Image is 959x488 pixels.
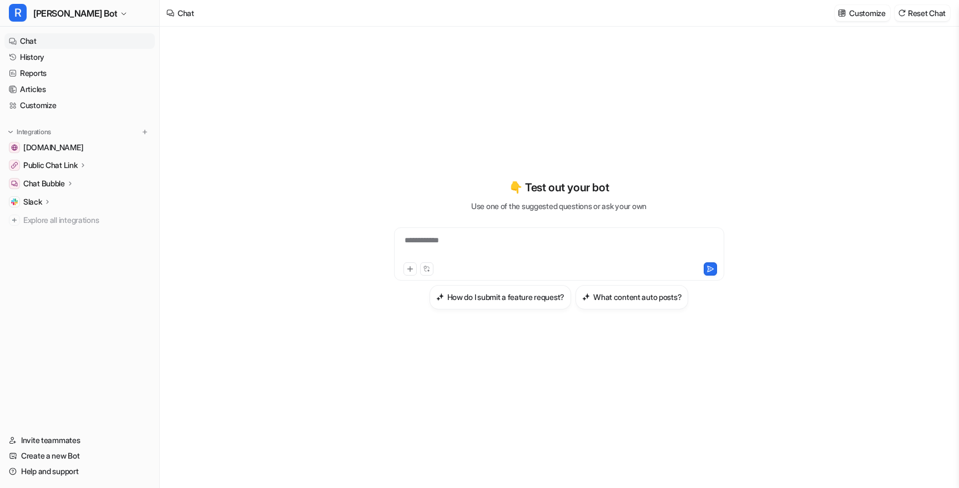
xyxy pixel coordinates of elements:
a: Chat [4,33,155,49]
img: customize [838,9,846,17]
a: Invite teammates [4,433,155,448]
a: Articles [4,82,155,97]
p: Chat Bubble [23,178,65,189]
button: Reset Chat [895,5,950,21]
h3: How do I submit a feature request? [447,291,564,303]
div: Chat [178,7,194,19]
a: Explore all integrations [4,212,155,228]
img: Chat Bubble [11,180,18,187]
img: How do I submit a feature request? [436,293,444,301]
button: Integrations [4,126,54,138]
p: Public Chat Link [23,160,78,171]
p: 👇 Test out your bot [509,179,609,196]
p: Customize [849,7,885,19]
img: explore all integrations [9,215,20,226]
img: What content auto posts? [582,293,590,301]
button: Customize [835,5,890,21]
a: Create a new Bot [4,448,155,464]
img: getrella.com [11,144,18,151]
a: Customize [4,98,155,113]
h3: What content auto posts? [593,291,682,303]
span: [DOMAIN_NAME] [23,142,83,153]
img: Slack [11,199,18,205]
a: Help and support [4,464,155,479]
a: getrella.com[DOMAIN_NAME] [4,140,155,155]
p: Integrations [17,128,51,136]
p: Use one of the suggested questions or ask your own [471,200,647,212]
button: How do I submit a feature request?How do I submit a feature request? [430,285,571,309]
span: Explore all integrations [23,211,150,229]
img: expand menu [7,128,14,136]
span: R [9,4,27,22]
span: [PERSON_NAME] Bot [33,6,117,21]
a: Reports [4,65,155,81]
a: History [4,49,155,65]
img: reset [898,9,906,17]
img: Public Chat Link [11,162,18,169]
button: What content auto posts?What content auto posts? [576,285,688,309]
img: menu_add.svg [141,128,149,136]
p: Slack [23,196,42,207]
